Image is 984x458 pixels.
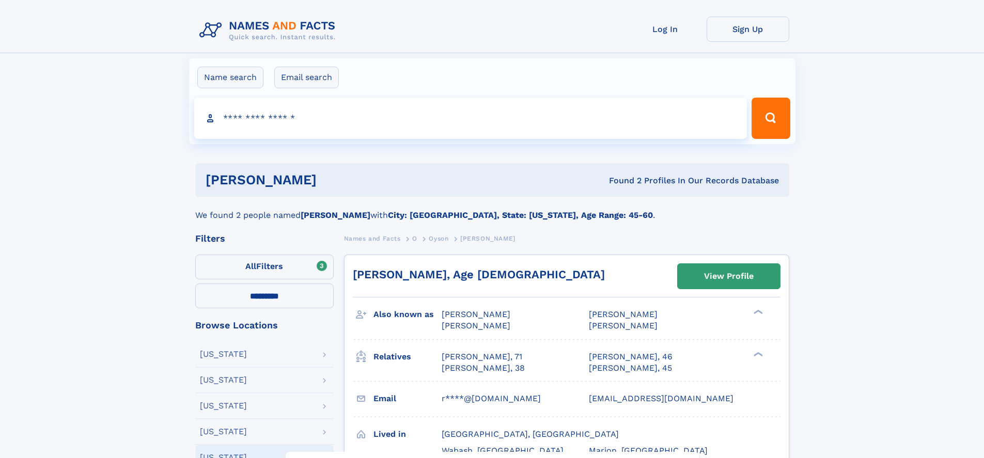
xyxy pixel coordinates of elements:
[200,350,247,358] div: [US_STATE]
[442,446,564,455] span: Wabash, [GEOGRAPHIC_DATA]
[460,235,516,242] span: [PERSON_NAME]
[678,264,780,289] a: View Profile
[442,309,510,319] span: [PERSON_NAME]
[429,232,448,245] a: Oyson
[200,376,247,384] div: [US_STATE]
[589,393,733,403] span: [EMAIL_ADDRESS][DOMAIN_NAME]
[589,321,658,330] span: [PERSON_NAME]
[195,17,344,44] img: Logo Names and Facts
[373,425,442,443] h3: Lived in
[707,17,789,42] a: Sign Up
[589,362,672,374] a: [PERSON_NAME], 45
[589,351,673,362] a: [PERSON_NAME], 46
[589,309,658,319] span: [PERSON_NAME]
[442,321,510,330] span: [PERSON_NAME]
[195,197,789,222] div: We found 2 people named with .
[624,17,707,42] a: Log In
[751,351,763,357] div: ❯
[751,309,763,315] div: ❯
[388,210,653,220] b: City: [GEOGRAPHIC_DATA], State: [US_STATE], Age Range: 45-60
[589,446,708,455] span: Marion, [GEOGRAPHIC_DATA]
[194,98,747,139] input: search input
[752,98,790,139] button: Search Button
[442,351,522,362] a: [PERSON_NAME], 71
[429,235,448,242] span: Oyson
[195,234,334,243] div: Filters
[412,232,417,245] a: O
[412,235,417,242] span: O
[463,175,779,186] div: Found 2 Profiles In Our Records Database
[704,264,754,288] div: View Profile
[274,67,339,88] label: Email search
[442,429,619,439] span: [GEOGRAPHIC_DATA], [GEOGRAPHIC_DATA]
[197,67,263,88] label: Name search
[344,232,401,245] a: Names and Facts
[301,210,370,220] b: [PERSON_NAME]
[200,428,247,436] div: [US_STATE]
[373,390,442,407] h3: Email
[200,402,247,410] div: [US_STATE]
[245,261,256,271] span: All
[353,268,605,281] a: [PERSON_NAME], Age [DEMOGRAPHIC_DATA]
[373,348,442,366] h3: Relatives
[373,306,442,323] h3: Also known as
[442,362,525,374] a: [PERSON_NAME], 38
[195,255,334,279] label: Filters
[195,321,334,330] div: Browse Locations
[206,173,463,186] h1: [PERSON_NAME]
